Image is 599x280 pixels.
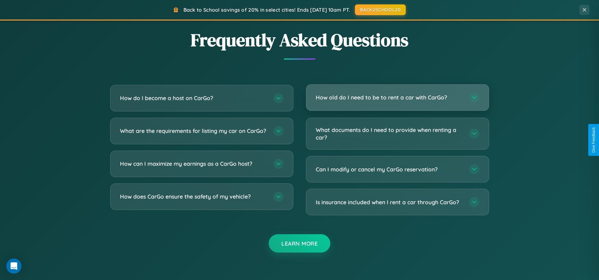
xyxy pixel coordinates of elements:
h3: What documents do I need to provide when renting a car? [316,126,463,141]
button: BACK2SCHOOL20 [355,4,406,15]
h3: How do I become a host on CarGo? [120,94,267,102]
h2: Frequently Asked Questions [110,28,489,52]
div: Open Intercom Messenger [6,259,21,274]
span: Back to School savings of 20% in select cities! Ends [DATE] 10am PT. [183,7,350,13]
h3: What are the requirements for listing my car on CarGo? [120,127,267,135]
h3: How old do I need to be to rent a car with CarGo? [316,93,463,101]
div: Give Feedback [591,127,596,153]
h3: Is insurance included when I rent a car through CarGo? [316,198,463,206]
h3: Can I modify or cancel my CarGo reservation? [316,165,463,173]
h3: How can I maximize my earnings as a CarGo host? [120,160,267,168]
h3: How does CarGo ensure the safety of my vehicle? [120,193,267,200]
button: Learn More [269,234,330,253]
